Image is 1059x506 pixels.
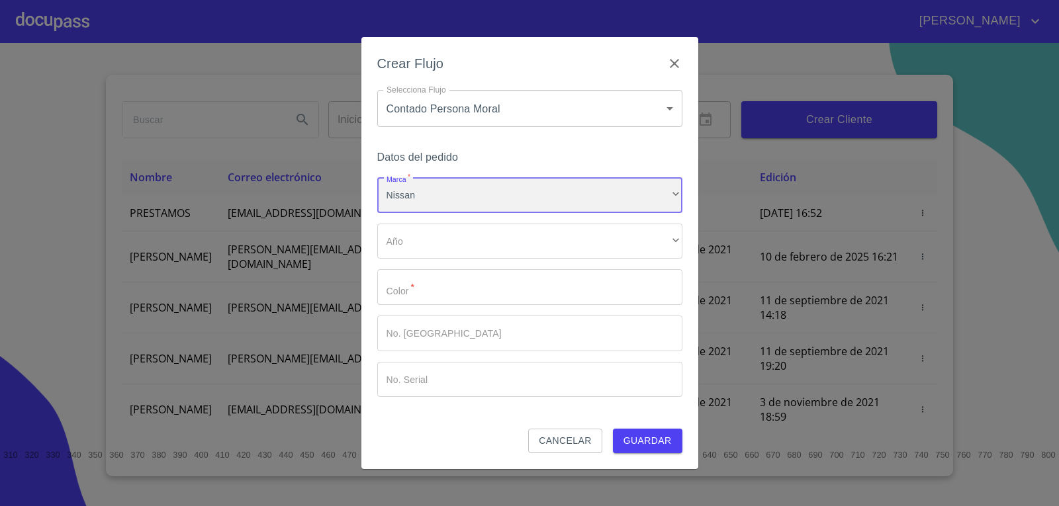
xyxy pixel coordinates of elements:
span: Cancelar [539,433,591,449]
button: Cancelar [528,429,602,453]
h6: Datos del pedido [377,148,682,167]
div: Contado Persona Moral [377,90,682,127]
div: Nissan [377,177,682,213]
div: ​ [377,224,682,259]
h6: Crear Flujo [377,53,444,74]
span: Guardar [623,433,672,449]
button: Guardar [613,429,682,453]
